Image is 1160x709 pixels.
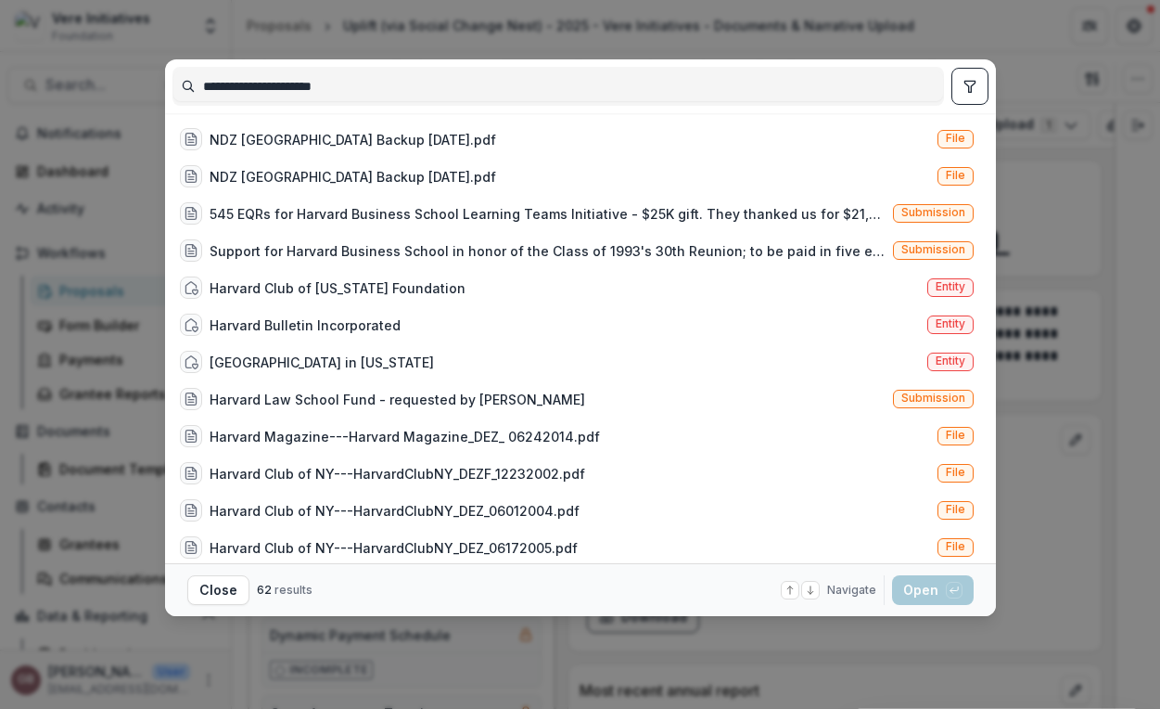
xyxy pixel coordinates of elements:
div: Harvard Club of NY---HarvardClubNY_DEZ_06012004.pdf [210,501,580,521]
span: File [946,132,965,145]
span: File [946,466,965,479]
button: toggle filters [951,68,988,105]
div: [GEOGRAPHIC_DATA] in [US_STATE] [210,353,434,372]
div: Harvard Magazine---Harvard Magazine_DEZ_ 06242014.pdf [210,427,600,446]
span: File [946,169,965,182]
span: results [274,583,312,597]
span: File [946,429,965,442]
div: Support for Harvard Business School in honor of the Class of 1993's 30th Reunion; to be paid in f... [210,241,886,261]
div: Harvard Club of [US_STATE] Foundation [210,278,465,298]
div: 545 EQRs for Harvard Business School Learning Teams Initiative - $25K gift. They thanked us for $... [210,204,886,224]
span: Entity [936,354,965,367]
div: Harvard Bulletin Incorporated [210,316,401,335]
span: File [946,540,965,553]
div: NDZ [GEOGRAPHIC_DATA] Backup [DATE].pdf [210,130,496,149]
span: File [946,503,965,516]
span: Submission [901,392,965,405]
button: Open [892,575,974,605]
span: Navigate [827,582,876,599]
button: Close [187,575,249,605]
span: Entity [936,317,965,330]
div: Harvard Club of NY---HarvardClubNY_DEZ_06172005.pdf [210,538,578,558]
span: Submission [901,243,965,256]
div: NDZ [GEOGRAPHIC_DATA] Backup [DATE].pdf [210,167,496,187]
span: 62 [257,583,272,597]
span: Entity [936,280,965,293]
span: Submission [901,206,965,219]
div: Harvard Club of NY---HarvardClubNY_DEZF_12232002.pdf [210,464,585,483]
div: Harvard Law School Fund - requested by [PERSON_NAME] [210,390,585,409]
